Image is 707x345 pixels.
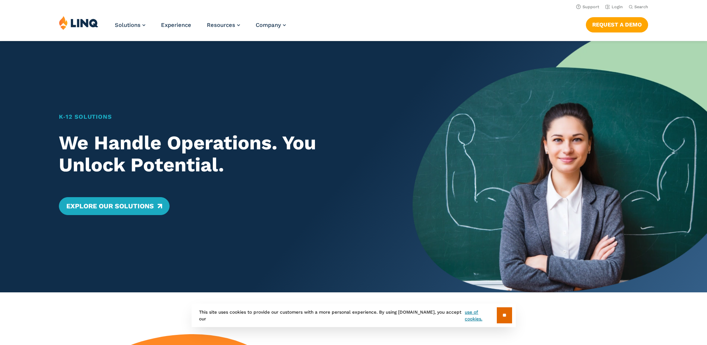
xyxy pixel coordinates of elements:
[59,112,384,121] h1: K‑12 Solutions
[115,22,145,28] a: Solutions
[413,41,707,292] img: Home Banner
[115,22,141,28] span: Solutions
[59,16,98,30] img: LINQ | K‑12 Software
[586,16,648,32] nav: Button Navigation
[161,22,191,28] a: Experience
[256,22,281,28] span: Company
[59,197,170,215] a: Explore Our Solutions
[605,4,623,9] a: Login
[207,22,235,28] span: Resources
[576,4,599,9] a: Support
[586,17,648,32] a: Request a Demo
[192,304,516,327] div: This site uses cookies to provide our customers with a more personal experience. By using [DOMAIN...
[207,22,240,28] a: Resources
[629,4,648,10] button: Open Search Bar
[256,22,286,28] a: Company
[115,16,286,40] nav: Primary Navigation
[465,309,496,322] a: use of cookies.
[634,4,648,9] span: Search
[59,132,384,177] h2: We Handle Operations. You Unlock Potential.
